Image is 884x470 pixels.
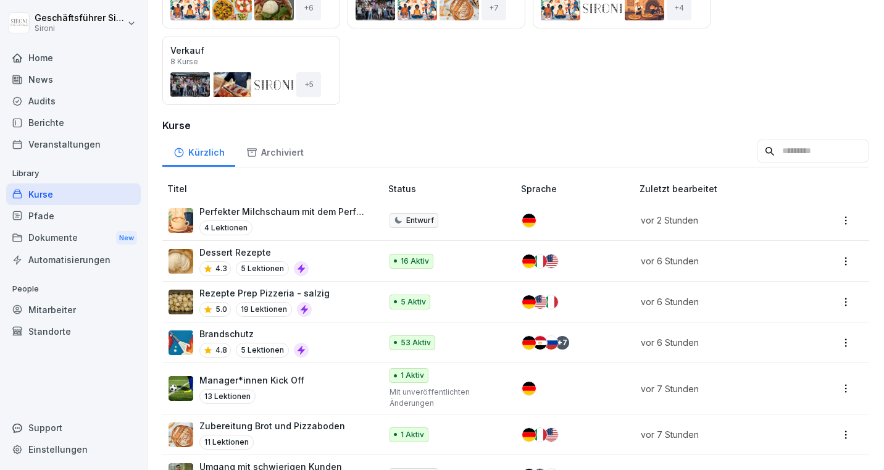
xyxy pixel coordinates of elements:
img: de.svg [522,295,536,309]
img: de.svg [522,428,536,442]
a: Archiviert [235,135,314,167]
img: de.svg [522,382,536,395]
p: Zubereitung Brot und Pizzaboden [199,419,345,432]
p: vor 7 Stunden [641,382,796,395]
a: Pfade [6,205,141,227]
p: Zuletzt bearbeitet [640,182,811,195]
p: 5 Aktiv [401,296,426,308]
img: it.svg [544,295,558,309]
img: fi53tc5xpi3f2zt43aqok3n3.png [169,208,193,233]
a: DokumenteNew [6,227,141,250]
a: Berichte [6,112,141,133]
p: 1 Aktiv [401,429,424,440]
img: us.svg [544,428,558,442]
img: it.svg [533,254,547,268]
img: de.svg [522,254,536,268]
p: vor 2 Stunden [641,214,796,227]
a: Mitarbeiter [6,299,141,321]
p: 8 Kurse [170,58,198,65]
a: Kurse [6,183,141,205]
div: New [116,231,137,245]
a: Verkauf8 Kurse+5 [162,36,340,105]
p: 5 Lektionen [236,343,289,358]
p: Dessert Rezepte [199,246,309,259]
img: de.svg [522,214,536,227]
p: Perfekter Milchschaum mit dem Perfect Moose [199,205,369,218]
p: Verkauf [170,44,332,57]
a: Automatisierungen [6,249,141,271]
img: de.svg [522,336,536,350]
img: b0iy7e1gfawqjs4nezxuanzk.png [169,330,193,355]
img: us.svg [544,254,558,268]
p: vor 6 Stunden [641,254,796,267]
p: Status [388,182,516,195]
p: People [6,279,141,299]
p: 1 Aktiv [401,370,424,381]
p: vor 7 Stunden [641,428,796,441]
p: 4 Lektionen [199,220,252,235]
p: 5.0 [215,304,227,315]
p: Manager*innen Kick Off [199,374,304,387]
p: 16 Aktiv [401,256,429,267]
p: vor 6 Stunden [641,336,796,349]
div: Support [6,417,141,439]
a: Home [6,47,141,69]
img: fr9tmtynacnbc68n3kf2tpkd.png [169,249,193,274]
a: Einstellungen [6,439,141,460]
p: 5 Lektionen [236,261,289,276]
p: Geschäftsführer Sironi [35,13,125,23]
p: Entwurf [406,215,434,226]
img: w9nobtcttnghg4wslidxrrlr.png [169,422,193,447]
p: Mit unveröffentlichten Änderungen [390,387,501,409]
div: + 5 [296,72,321,97]
a: Kürzlich [162,135,235,167]
img: ru.svg [544,336,558,350]
p: Titel [167,182,383,195]
p: Sironi [35,24,125,33]
p: Sprache [521,182,634,195]
p: 4.3 [215,263,227,274]
h3: Kurse [162,118,869,133]
a: Standorte [6,321,141,342]
p: Brandschutz [199,327,309,340]
a: Audits [6,90,141,112]
img: eg.svg [533,336,547,350]
p: 19 Lektionen [236,302,292,317]
img: i4ui5288c8k9896awxn1tre9.png [169,376,193,401]
p: 13 Lektionen [199,389,256,404]
img: us.svg [533,295,547,309]
p: Rezepte Prep Pizzeria - salzig [199,287,330,300]
p: 4.8 [215,345,227,356]
p: 11 Lektionen [199,435,254,450]
div: + 7 [556,336,569,350]
img: it.svg [533,428,547,442]
p: 53 Aktiv [401,337,431,348]
p: Library [6,164,141,183]
p: vor 6 Stunden [641,295,796,308]
a: Veranstaltungen [6,133,141,155]
div: Dokumente [6,227,141,250]
a: News [6,69,141,90]
img: gmye01l4f1zcre5ud7hs9fxs.png [169,290,193,314]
